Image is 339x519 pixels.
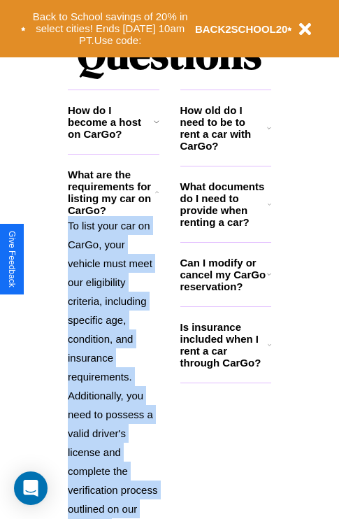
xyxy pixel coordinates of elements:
h3: What documents do I need to provide when renting a car? [180,180,268,228]
h3: Can I modify or cancel my CarGo reservation? [180,257,267,292]
button: Back to School savings of 20% in select cities! Ends [DATE] 10am PT.Use code: [26,7,195,50]
div: Open Intercom Messenger [14,471,48,505]
h3: What are the requirements for listing my car on CarGo? [68,169,155,216]
h3: Is insurance included when I rent a car through CarGo? [180,321,268,369]
h3: How old do I need to be to rent a car with CarGo? [180,104,268,152]
b: BACK2SCHOOL20 [195,23,288,35]
h3: How do I become a host on CarGo? [68,104,154,140]
div: Give Feedback [7,231,17,287]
